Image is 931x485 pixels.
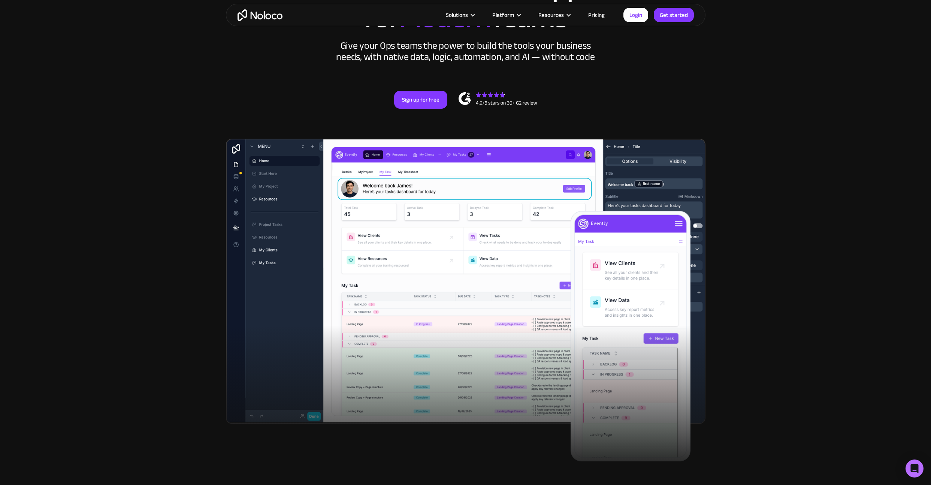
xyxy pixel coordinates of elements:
div: Solutions [436,10,483,20]
a: Login [623,8,648,22]
div: Platform [492,10,514,20]
div: Platform [483,10,529,20]
div: Give your Ops teams the power to build the tools your business needs, with native data, logic, au... [335,40,597,63]
div: Resources [529,10,579,20]
a: Pricing [579,10,614,20]
div: Resources [538,10,564,20]
div: Open Intercom Messenger [906,460,924,478]
a: home [238,9,282,21]
a: Get started [654,8,694,22]
a: Sign up for free [394,91,447,109]
div: Solutions [446,10,468,20]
